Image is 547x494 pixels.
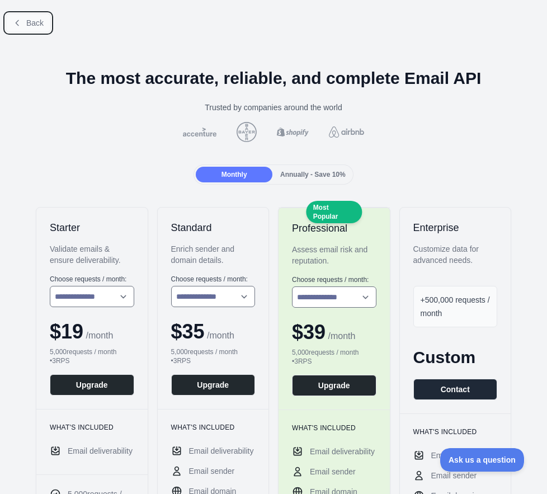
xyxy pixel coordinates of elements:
h3: What's included [50,423,134,432]
span: Email deliverability [431,450,496,461]
h3: What's included [292,424,376,432]
span: Email sender [431,470,477,481]
span: Email deliverability [310,446,375,457]
span: Email deliverability [68,445,133,457]
h3: What's included [171,423,256,432]
span: Email sender [310,466,356,477]
h3: What's included [413,427,498,436]
span: Email sender [189,465,235,477]
iframe: Toggle Customer Support [440,448,525,472]
span: Email deliverability [189,445,254,457]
